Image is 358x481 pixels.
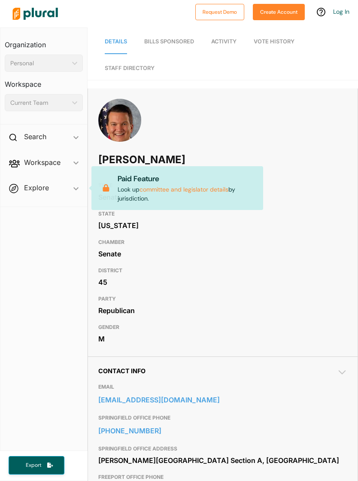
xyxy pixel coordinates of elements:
[98,147,248,173] h1: [PERSON_NAME]
[118,173,256,203] p: Look up by jurisdiction.
[98,454,347,467] div: [PERSON_NAME][GEOGRAPHIC_DATA] Section A, [GEOGRAPHIC_DATA]
[195,7,244,16] a: Request Demo
[10,59,69,68] div: Personal
[24,132,46,141] h2: Search
[98,247,347,260] div: Senate
[98,322,347,332] h3: GENDER
[98,276,347,289] div: 45
[144,30,194,54] a: Bills Sponsored
[98,265,347,276] h3: DISTRICT
[254,30,294,54] a: Vote History
[105,56,155,80] a: Staff Directory
[9,456,64,475] button: Export
[98,367,146,374] span: Contact Info
[98,99,141,163] img: Headshot of Andrew Chesney
[98,294,347,304] h3: PARTY
[5,32,83,51] h3: Organization
[10,98,69,107] div: Current Team
[118,173,256,184] p: Paid Feature
[254,38,294,45] span: Vote History
[98,382,347,392] h3: EMAIL
[98,424,347,437] a: [PHONE_NUMBER]
[253,4,305,20] button: Create Account
[105,38,127,45] span: Details
[195,4,244,20] button: Request Demo
[98,219,347,232] div: [US_STATE]
[98,209,347,219] h3: STATE
[144,38,194,45] span: Bills Sponsored
[20,462,47,469] span: Export
[5,72,83,91] h3: Workspace
[98,393,347,406] a: [EMAIL_ADDRESS][DOMAIN_NAME]
[98,237,347,247] h3: CHAMBER
[333,8,349,15] a: Log In
[98,444,347,454] h3: SPRINGFIELD OFFICE ADDRESS
[211,30,237,54] a: Activity
[98,332,347,345] div: M
[140,186,228,193] a: committee and legislator details
[105,30,127,54] a: Details
[211,38,237,45] span: Activity
[253,7,305,16] a: Create Account
[98,413,347,423] h3: SPRINGFIELD OFFICE PHONE
[98,304,347,317] div: Republican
